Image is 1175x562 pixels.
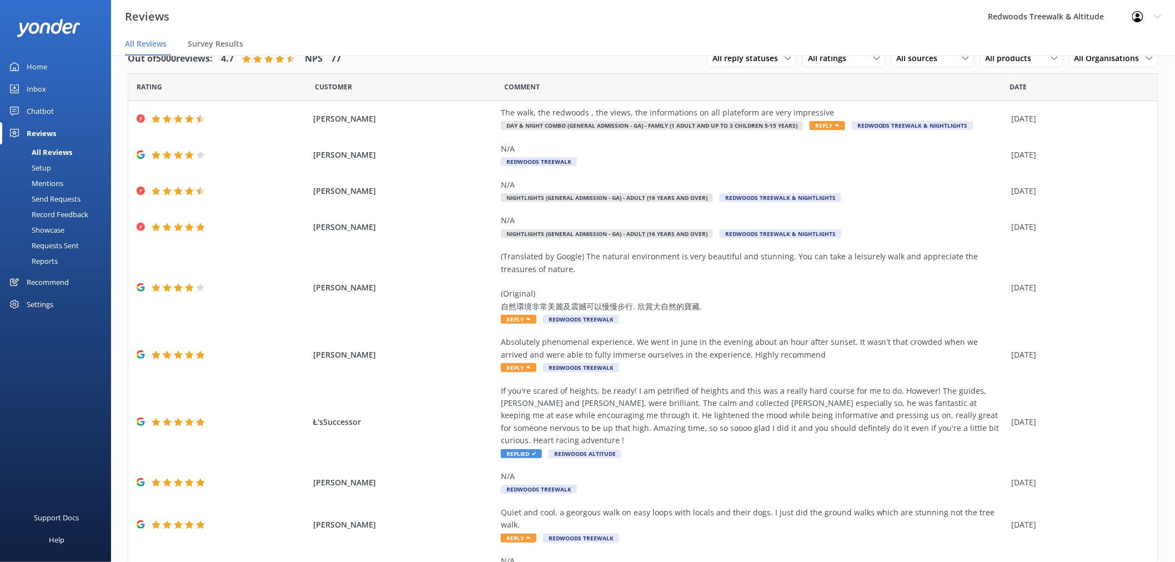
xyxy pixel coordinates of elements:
[7,253,58,269] div: Reports
[1012,416,1144,428] div: [DATE]
[1012,282,1144,294] div: [DATE]
[313,113,495,125] span: [PERSON_NAME]
[501,143,1006,155] div: N/A
[505,82,540,92] span: Question
[501,336,1006,361] div: Absolutely phenomenal experience. We went in June in the evening about an hour after sunset. It w...
[7,175,111,191] a: Mentions
[808,52,853,64] span: All ratings
[501,229,713,238] span: Nightlights (General Admission - GA) - Adult (16 years and over)
[7,144,111,160] a: All Reviews
[7,191,111,207] a: Send Requests
[1012,349,1144,361] div: [DATE]
[986,52,1038,64] span: All products
[810,121,845,130] span: Reply
[125,38,167,49] span: All Reviews
[313,519,495,531] span: [PERSON_NAME]
[27,293,53,315] div: Settings
[27,100,54,122] div: Chatbot
[34,506,79,529] div: Support Docs
[27,122,56,144] div: Reviews
[7,238,111,253] a: Requests Sent
[27,78,46,100] div: Inbox
[852,121,973,130] span: Redwoods Treewalk & Nightlights
[7,207,111,222] a: Record Feedback
[221,52,234,66] h4: 4.7
[7,207,88,222] div: Record Feedback
[549,449,621,458] span: Redwoods Altitude
[188,38,243,49] span: Survey Results
[501,193,713,202] span: Nightlights (General Admission - GA) - Adult (16 years and over)
[1012,519,1144,531] div: [DATE]
[7,222,111,238] a: Showcase
[501,363,536,372] span: Reply
[315,82,352,92] span: Date
[7,191,81,207] div: Send Requests
[331,52,341,66] h4: 77
[7,175,63,191] div: Mentions
[501,157,577,166] span: Redwoods Treewalk
[1012,476,1144,489] div: [DATE]
[7,222,64,238] div: Showcase
[313,221,495,233] span: [PERSON_NAME]
[501,485,577,494] span: Redwoods Treewalk
[501,506,1006,531] div: Quiet and cool, a georgous walk on easy loops with locals and their dogs. I just did the ground w...
[712,52,785,64] span: All reply statuses
[501,470,1006,483] div: N/A
[543,363,619,372] span: Redwoods Treewalk
[1012,185,1144,197] div: [DATE]
[501,534,536,543] span: Reply
[501,250,1006,313] div: (Translated by Google) The natural environment is very beautiful and stunning. You can take a lei...
[501,107,1006,119] div: The walk, the redwoods , the views, the informations on all plateform are very impressive
[897,52,945,64] span: All sources
[7,144,72,160] div: All Reviews
[501,449,542,458] span: Replied
[501,214,1006,227] div: N/A
[128,52,213,66] h4: Out of 5000 reviews:
[7,238,79,253] div: Requests Sent
[125,8,169,26] h3: Reviews
[501,121,803,130] span: Day & Night Combo (General Admission - GA) - Family (1 Adult and up to 3 Children 5-15 years)
[313,416,495,428] span: Ł'sSuccessor
[720,229,841,238] span: Redwoods Treewalk & Nightlights
[27,56,47,78] div: Home
[137,82,162,92] span: Date
[1074,52,1146,64] span: All Organisations
[1010,82,1027,92] span: Date
[1012,113,1144,125] div: [DATE]
[543,315,619,324] span: Redwoods Treewalk
[313,349,495,361] span: [PERSON_NAME]
[27,271,69,293] div: Recommend
[7,160,111,175] a: Setup
[720,193,841,202] span: Redwoods Treewalk & Nightlights
[49,529,64,551] div: Help
[313,185,495,197] span: [PERSON_NAME]
[501,179,1006,191] div: N/A
[7,253,111,269] a: Reports
[543,534,619,543] span: Redwoods Treewalk
[501,385,1006,447] div: If you're scared of heights, be ready! I am petrified of heights and this was a really hard cours...
[313,476,495,489] span: [PERSON_NAME]
[1012,221,1144,233] div: [DATE]
[17,19,81,37] img: yonder-white-logo.png
[7,160,51,175] div: Setup
[305,52,323,66] h4: NPS
[501,315,536,324] span: Reply
[313,149,495,161] span: [PERSON_NAME]
[313,282,495,294] span: [PERSON_NAME]
[1012,149,1144,161] div: [DATE]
